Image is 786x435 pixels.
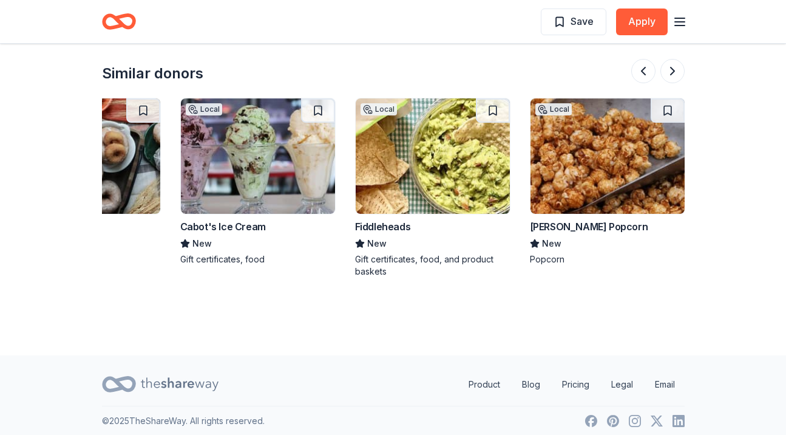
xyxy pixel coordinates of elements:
[102,414,265,428] p: © 2025 TheShareWay. All rights reserved.
[361,103,397,115] div: Local
[601,372,643,397] a: Legal
[180,219,266,234] div: Cabot's Ice Cream
[355,219,411,234] div: Fiddleheads
[571,13,594,29] span: Save
[530,219,648,234] div: [PERSON_NAME] Popcorn
[535,103,572,115] div: Local
[192,236,212,251] span: New
[356,98,510,214] img: Image for Fiddleheads
[355,98,510,278] a: Image for FiddleheadsLocalFiddleheadsNewGift certificates, food, and product baskets
[645,372,685,397] a: Email
[102,7,136,36] a: Home
[512,372,550,397] a: Blog
[180,253,336,265] div: Gift certificates, food
[459,372,685,397] nav: quick links
[552,372,599,397] a: Pricing
[186,103,222,115] div: Local
[541,9,606,35] button: Save
[102,64,203,83] div: Similar donors
[181,98,335,214] img: Image for Cabot's Ice Cream
[530,253,685,265] div: Popcorn
[367,236,387,251] span: New
[355,253,510,278] div: Gift certificates, food, and product baskets
[542,236,561,251] span: New
[180,98,336,265] a: Image for Cabot's Ice CreamLocalCabot's Ice CreamNewGift certificates, food
[459,372,510,397] a: Product
[530,98,685,214] img: Image for Johnson's Popcorn
[616,9,668,35] button: Apply
[530,98,685,265] a: Image for Johnson's PopcornLocal[PERSON_NAME] PopcornNewPopcorn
